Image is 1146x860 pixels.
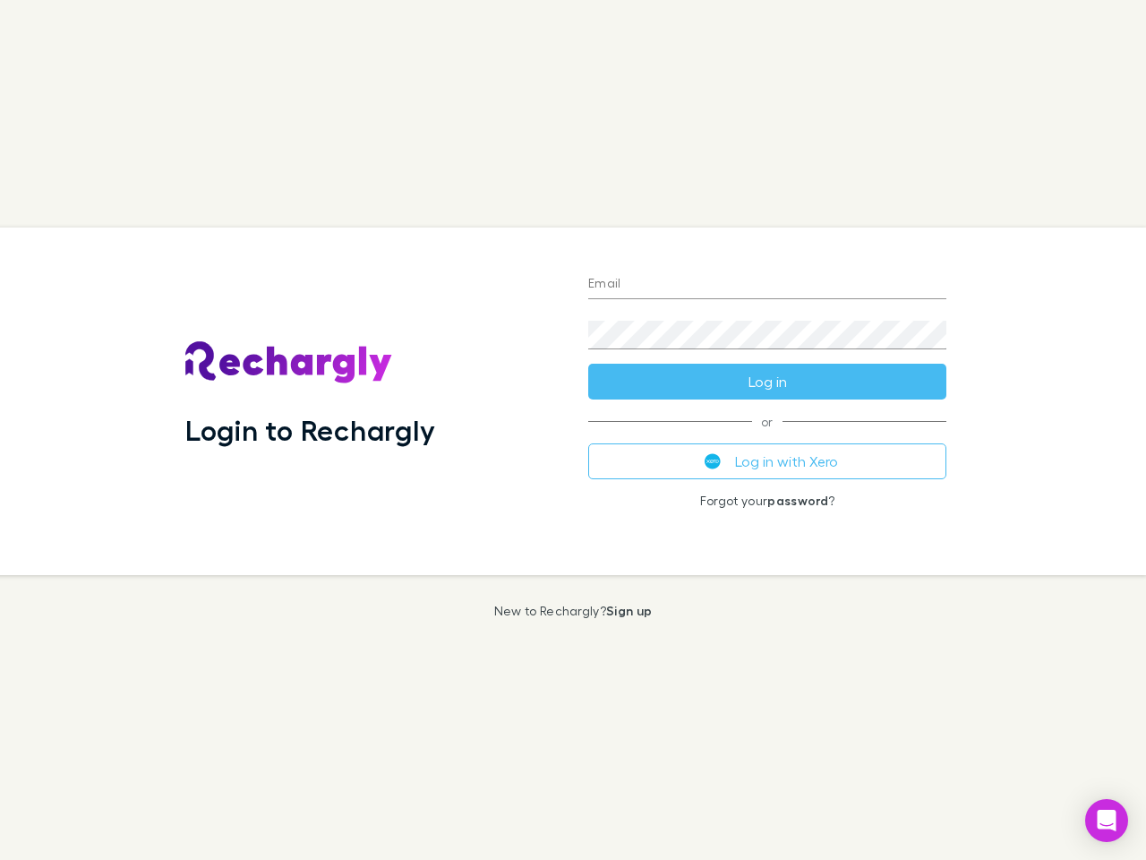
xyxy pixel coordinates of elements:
p: Forgot your ? [588,494,946,508]
a: password [767,493,828,508]
button: Log in [588,364,946,400]
button: Log in with Xero [588,443,946,479]
img: Xero's logo [705,453,721,469]
span: or [588,421,946,422]
h1: Login to Rechargly [185,413,435,447]
div: Open Intercom Messenger [1085,799,1128,842]
a: Sign up [606,603,652,618]
img: Rechargly's Logo [185,341,393,384]
p: New to Rechargly? [494,604,653,618]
